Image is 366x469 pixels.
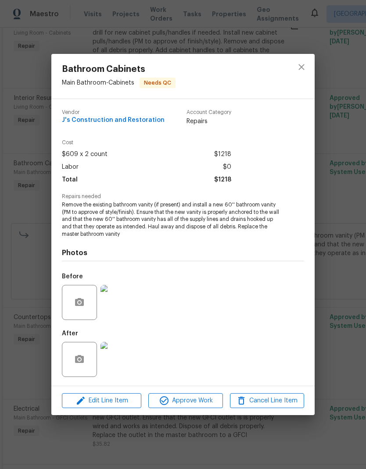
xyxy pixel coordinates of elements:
span: Repairs [187,117,231,126]
span: Cancel Line Item [233,395,301,406]
h5: Before [62,274,83,280]
span: Edit Line Item [65,395,139,406]
span: Total [62,174,78,186]
span: J's Construction and Restoration [62,117,165,124]
span: $1218 [214,174,231,186]
span: Remove the existing bathroom vanity (if present) and install a new 60'' bathroom vanity (PM to ap... [62,201,280,238]
span: Vendor [62,110,165,115]
span: $0 [223,161,231,174]
button: close [291,57,312,78]
button: Approve Work [148,393,222,409]
span: Repairs needed [62,194,304,199]
button: Edit Line Item [62,393,141,409]
span: $1218 [214,148,231,161]
h4: Photos [62,249,304,257]
button: Cancel Line Item [230,393,304,409]
span: Main Bathroom - Cabinets [62,79,134,85]
span: Account Category [187,110,231,115]
h5: After [62,330,78,337]
span: $609 x 2 count [62,148,108,161]
span: Bathroom Cabinets [62,64,176,74]
span: Needs QC [140,78,175,87]
span: Cost [62,140,231,146]
span: Approve Work [151,395,220,406]
span: Labor [62,161,79,174]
